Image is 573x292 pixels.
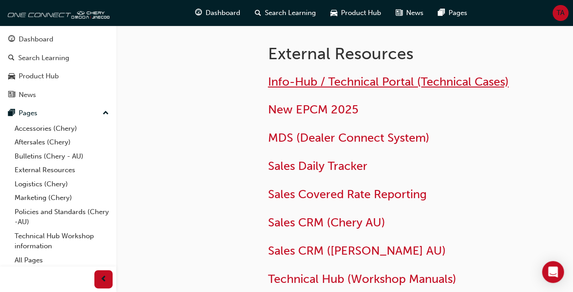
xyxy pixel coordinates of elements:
a: MDS (Dealer Connect System) [268,131,429,145]
span: Search Learning [265,8,316,18]
a: Sales CRM ([PERSON_NAME] AU) [268,244,446,258]
a: Marketing (Chery) [11,191,113,205]
a: Technical Hub Workshop information [11,229,113,253]
span: guage-icon [195,7,202,19]
span: prev-icon [100,274,107,285]
a: Sales Covered Rate Reporting [268,187,427,201]
button: Pages [4,105,113,122]
span: car-icon [330,7,337,19]
a: guage-iconDashboard [188,4,248,22]
button: DashboardSearch LearningProduct HubNews [4,29,113,105]
a: search-iconSearch Learning [248,4,323,22]
a: Policies and Standards (Chery -AU) [11,205,113,229]
span: guage-icon [8,36,15,44]
span: news-icon [396,7,403,19]
span: News [406,8,423,18]
span: search-icon [8,54,15,62]
a: Accessories (Chery) [11,122,113,136]
div: Product Hub [19,71,59,82]
a: Info-Hub / Technical Portal (Technical Cases) [268,75,509,89]
span: car-icon [8,72,15,81]
span: pages-icon [8,109,15,118]
a: news-iconNews [388,4,431,22]
a: Search Learning [4,50,113,67]
span: search-icon [255,7,261,19]
span: news-icon [8,91,15,99]
a: Technical Hub (Workshop Manuals) [268,272,456,286]
span: Product Hub [341,8,381,18]
h1: External Resources [268,44,504,64]
img: oneconnect [5,4,109,22]
span: Pages [449,8,467,18]
div: Pages [19,108,37,118]
a: car-iconProduct Hub [323,4,388,22]
a: Logistics (Chery) [11,177,113,191]
a: News [4,87,113,103]
a: Bulletins (Chery - AU) [11,149,113,164]
div: Open Intercom Messenger [542,261,564,283]
a: Sales Daily Tracker [268,159,367,173]
div: News [19,90,36,100]
a: All Pages [11,253,113,267]
a: pages-iconPages [431,4,475,22]
a: Aftersales (Chery) [11,135,113,149]
div: Dashboard [19,34,53,45]
div: Search Learning [18,53,69,63]
span: Dashboard [206,8,240,18]
a: Sales CRM (Chery AU) [268,215,385,230]
span: TA [557,8,564,18]
button: TA [552,5,568,21]
a: External Resources [11,163,113,177]
a: Product Hub [4,68,113,85]
span: pages-icon [438,7,445,19]
span: up-icon [103,108,109,119]
a: Dashboard [4,31,113,48]
a: New EPCM 2025 [268,102,358,117]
